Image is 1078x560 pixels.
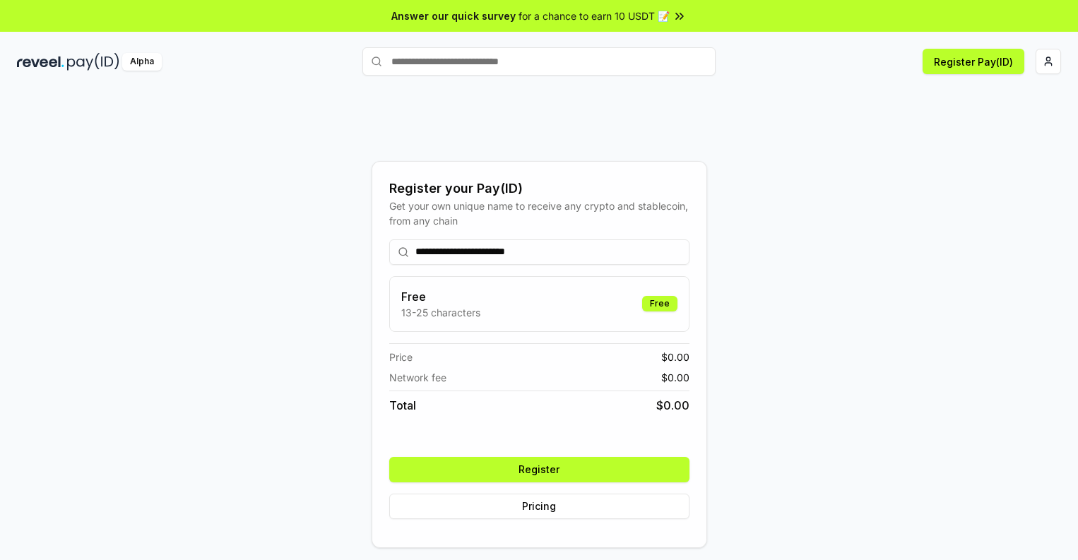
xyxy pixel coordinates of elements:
[389,397,416,414] span: Total
[389,494,689,519] button: Pricing
[389,350,413,364] span: Price
[389,370,446,385] span: Network fee
[656,397,689,414] span: $ 0.00
[67,53,119,71] img: pay_id
[122,53,162,71] div: Alpha
[661,370,689,385] span: $ 0.00
[923,49,1024,74] button: Register Pay(ID)
[401,288,480,305] h3: Free
[642,296,677,311] div: Free
[389,457,689,482] button: Register
[391,8,516,23] span: Answer our quick survey
[389,198,689,228] div: Get your own unique name to receive any crypto and stablecoin, from any chain
[401,305,480,320] p: 13-25 characters
[519,8,670,23] span: for a chance to earn 10 USDT 📝
[17,53,64,71] img: reveel_dark
[661,350,689,364] span: $ 0.00
[389,179,689,198] div: Register your Pay(ID)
